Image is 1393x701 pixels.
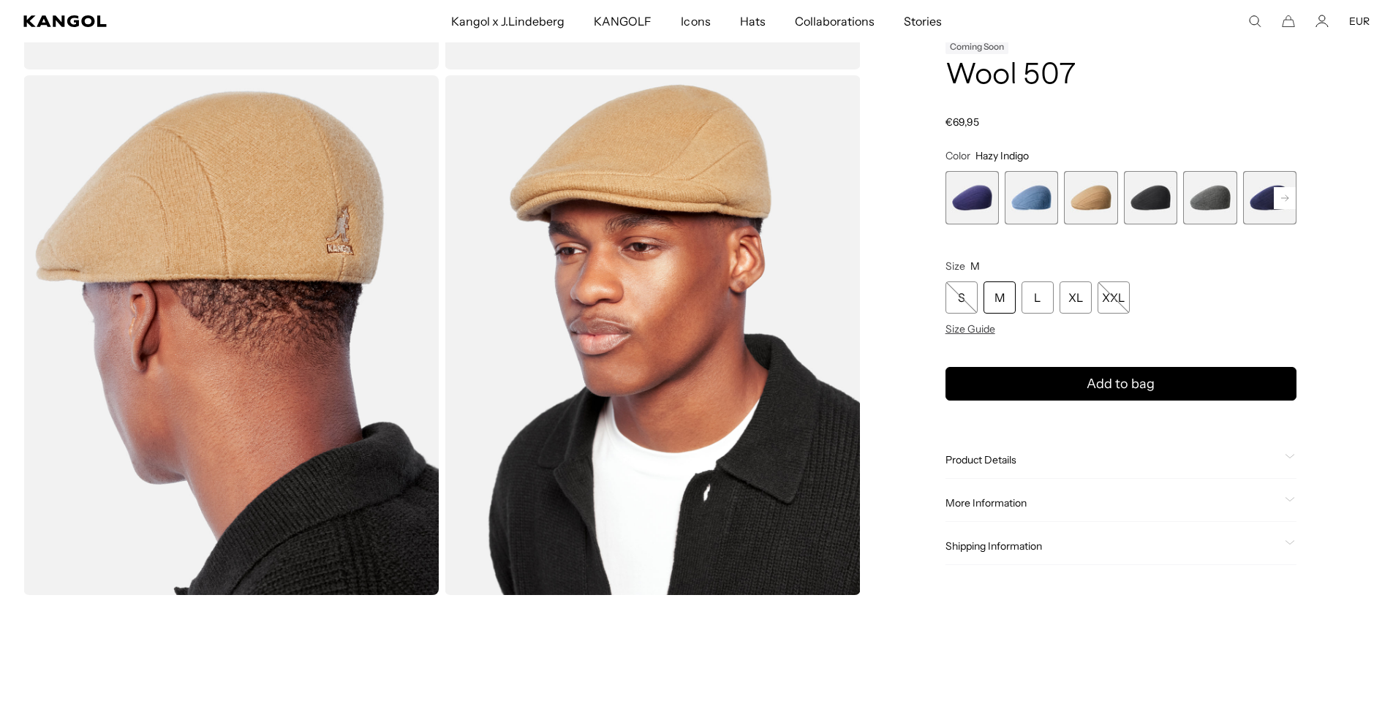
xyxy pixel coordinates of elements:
label: Dark Flannel [1183,171,1237,224]
span: More Information [945,497,1279,510]
button: EUR [1349,15,1370,28]
h1: Wool 507 [945,60,1296,92]
div: L [1022,282,1054,314]
span: Color [945,149,970,162]
div: Coming Soon [945,39,1008,54]
span: Add to bag [1087,374,1155,394]
div: M [984,282,1016,314]
summary: Search here [1248,15,1261,28]
span: Size Guide [945,323,995,336]
div: XXL [1098,282,1130,314]
label: Camel [1064,171,1117,224]
img: camel [445,75,860,594]
span: Hazy Indigo [975,149,1029,162]
div: XL [1060,282,1092,314]
div: 3 of 7 [1064,171,1117,224]
label: Black [1124,171,1177,224]
span: €69,95 [945,115,979,129]
div: 6 of 7 [1243,171,1296,224]
div: 5 of 7 [1183,171,1237,224]
span: Size [945,260,965,273]
label: Hazy Indigo [945,171,999,224]
img: camel [23,75,439,594]
div: 1 of 7 [945,171,999,224]
label: Denim Blue [1005,171,1058,224]
a: Kangol [23,15,298,27]
div: 4 of 7 [1124,171,1177,224]
a: Account [1315,15,1329,28]
button: Add to bag [945,368,1296,401]
button: Cart [1282,15,1295,28]
div: S [945,282,978,314]
span: M [970,260,980,273]
span: Product Details [945,454,1279,467]
span: Shipping Information [945,540,1279,553]
div: 2 of 7 [1005,171,1058,224]
label: Navy [1243,171,1296,224]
